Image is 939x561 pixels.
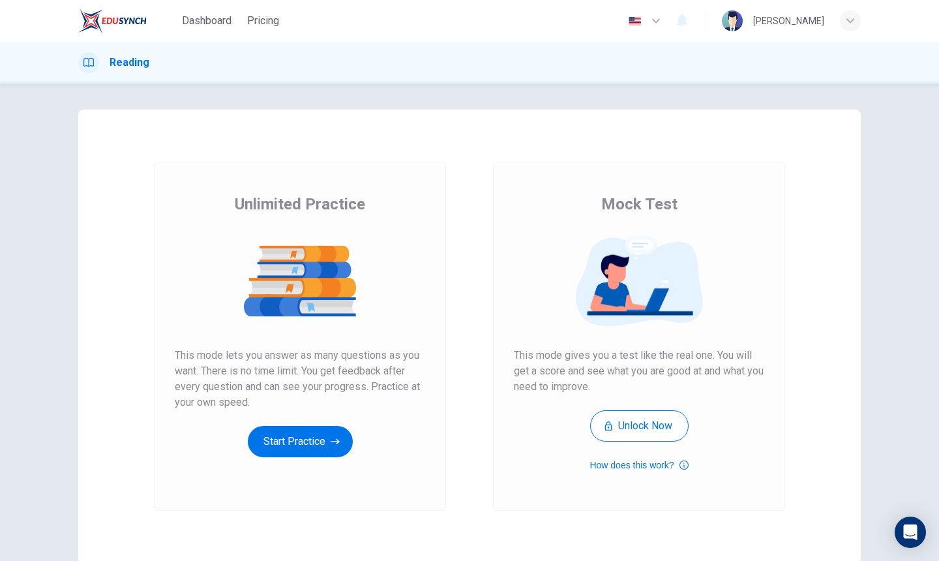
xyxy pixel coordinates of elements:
[182,13,231,29] span: Dashboard
[175,348,425,410] span: This mode lets you answer as many questions as you want. There is no time limit. You get feedback...
[247,13,279,29] span: Pricing
[235,194,365,215] span: Unlimited Practice
[110,55,149,70] h1: Reading
[177,9,237,33] button: Dashboard
[722,10,743,31] img: Profile picture
[242,9,284,33] button: Pricing
[753,13,824,29] div: [PERSON_NAME]
[601,194,678,215] span: Mock Test
[248,426,353,457] button: Start Practice
[590,410,689,442] button: Unlock Now
[514,348,764,395] span: This mode gives you a test like the real one. You will get a score and see what you are good at a...
[895,517,926,548] div: Open Intercom Messenger
[78,8,177,34] a: EduSynch logo
[78,8,147,34] img: EduSynch logo
[589,457,688,473] button: How does this work?
[627,16,643,26] img: en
